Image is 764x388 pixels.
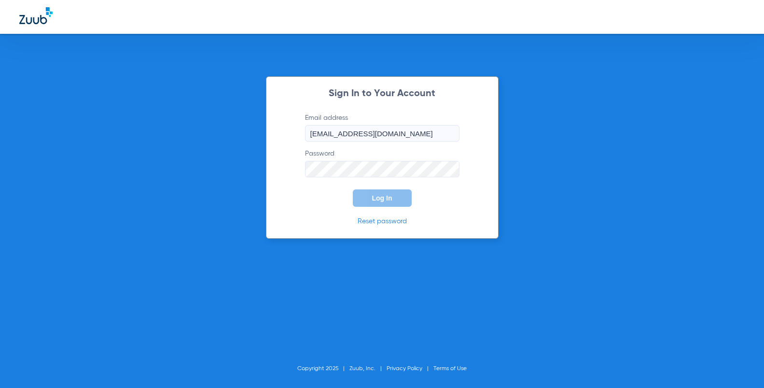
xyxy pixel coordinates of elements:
a: Privacy Policy [387,366,422,372]
button: Log In [353,189,412,207]
a: Reset password [358,218,407,225]
input: Email address [305,125,459,142]
a: Terms of Use [433,366,467,372]
input: Password [305,161,459,177]
img: Zuub Logo [19,7,53,24]
h2: Sign In to Your Account [291,89,474,99]
span: Log In [372,194,392,202]
label: Password [305,149,459,177]
li: Copyright 2025 [297,364,349,374]
label: Email address [305,113,459,142]
li: Zuub, Inc. [349,364,387,374]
